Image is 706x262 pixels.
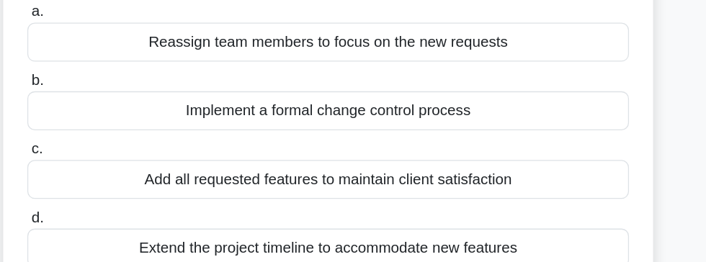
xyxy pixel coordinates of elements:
span: b. [122,76,132,88]
div: Extend the project timeline to accommodate new features [120,197,586,227]
span: c. [122,129,131,141]
span: d. [122,182,132,194]
div: Reassign team members to focus on the new requests [120,37,586,68]
span: a. [122,22,132,35]
div: Add all requested features to maintain client satisfaction [120,144,586,174]
div: Implement a formal change control process [120,91,586,121]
